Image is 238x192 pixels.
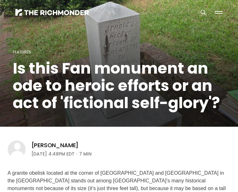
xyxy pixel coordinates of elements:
[31,141,79,149] a: [PERSON_NAME]
[13,49,31,55] a: Features
[15,9,89,15] img: The Richmonder
[13,60,226,112] h1: Is this Fan monument an ode to heroic efforts or an act of 'fictional self-glory'?
[79,150,92,158] span: 7 min
[31,150,75,158] time: [DATE] 4:48PM EDT
[199,8,208,17] button: Search this site
[184,161,238,192] iframe: portal-trigger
